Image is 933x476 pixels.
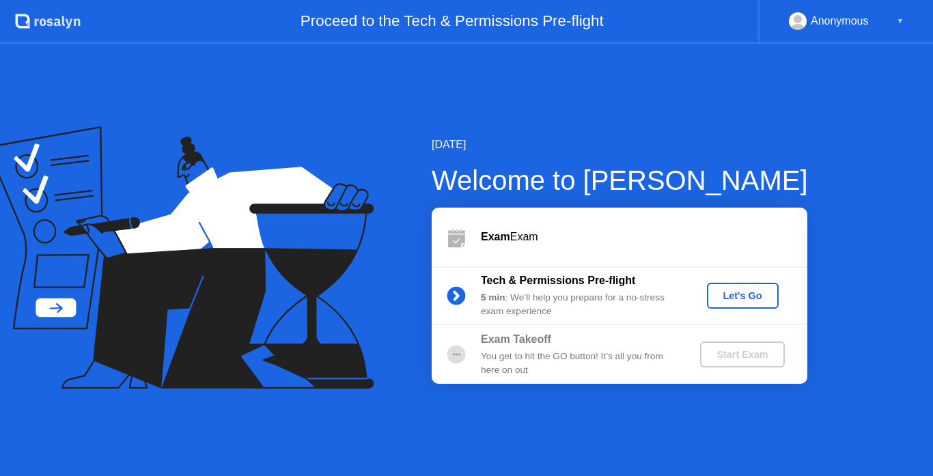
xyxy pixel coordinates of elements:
[481,333,551,345] b: Exam Takeoff
[700,341,784,367] button: Start Exam
[811,12,869,30] div: Anonymous
[707,283,779,309] button: Let's Go
[706,349,779,360] div: Start Exam
[481,292,505,303] b: 5 min
[481,275,635,286] b: Tech & Permissions Pre-flight
[481,350,678,378] div: You get to hit the GO button! It’s all you from here on out
[897,12,904,30] div: ▼
[712,290,773,301] div: Let's Go
[432,160,808,201] div: Welcome to [PERSON_NAME]
[481,291,678,319] div: : We’ll help you prepare for a no-stress exam experience
[481,229,807,245] div: Exam
[481,231,510,242] b: Exam
[432,137,808,153] div: [DATE]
